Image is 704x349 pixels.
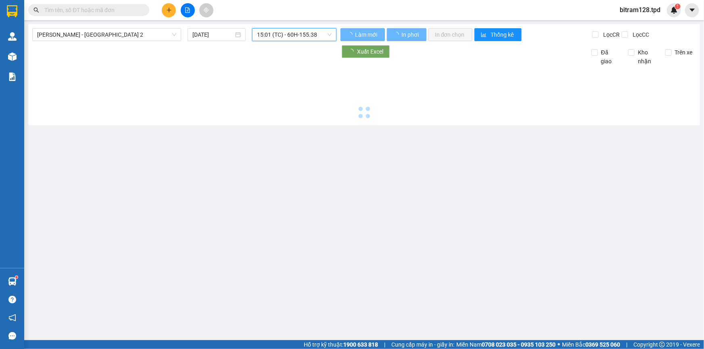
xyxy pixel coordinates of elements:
[562,340,620,349] span: Miền Bắc
[357,47,383,56] span: Xuất Excel
[203,7,209,13] span: aim
[185,7,190,13] span: file-add
[384,340,385,349] span: |
[659,342,665,347] span: copyright
[672,48,696,57] span: Trên xe
[44,6,140,15] input: Tìm tên, số ĐT hoặc mã đơn
[341,28,385,41] button: Làm mới
[456,340,556,349] span: Miền Nam
[585,341,620,348] strong: 0369 525 060
[8,277,17,286] img: warehouse-icon
[33,7,39,13] span: search
[8,296,16,303] span: question-circle
[15,276,18,278] sup: 1
[192,30,234,39] input: 11/10/2025
[181,3,195,17] button: file-add
[675,4,681,9] sup: 1
[598,48,622,66] span: Đã giao
[8,314,16,322] span: notification
[391,340,454,349] span: Cung cấp máy in - giấy in:
[482,341,556,348] strong: 0708 023 035 - 0935 103 250
[689,6,696,14] span: caret-down
[676,4,679,9] span: 1
[613,5,667,15] span: bitram128.tpd
[600,30,621,39] span: Lọc CR
[481,32,488,38] span: bar-chart
[199,3,213,17] button: aim
[491,30,515,39] span: Thống kê
[428,28,472,41] button: In đơn chọn
[8,52,17,61] img: warehouse-icon
[355,30,378,39] span: Làm mới
[474,28,522,41] button: bar-chartThống kê
[7,5,17,17] img: logo-vxr
[387,28,426,41] button: In phơi
[257,29,332,41] span: 15:01 (TC) - 60H-155.38
[162,3,176,17] button: plus
[558,343,560,346] span: ⚪️
[166,7,172,13] span: plus
[8,332,16,340] span: message
[685,3,699,17] button: caret-down
[348,49,357,54] span: loading
[304,340,378,349] span: Hỗ trợ kỹ thuật:
[626,340,627,349] span: |
[342,45,390,58] button: Xuất Excel
[8,32,17,41] img: warehouse-icon
[671,6,678,14] img: icon-new-feature
[347,32,354,37] span: loading
[635,48,659,66] span: Kho nhận
[37,29,176,41] span: Phương Lâm - Sài Gòn 2
[393,32,400,37] span: loading
[401,30,420,39] span: In phơi
[629,30,650,39] span: Lọc CC
[343,341,378,348] strong: 1900 633 818
[8,73,17,81] img: solution-icon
